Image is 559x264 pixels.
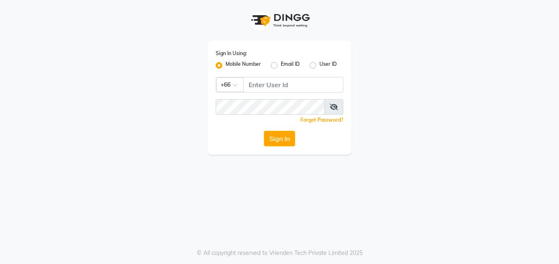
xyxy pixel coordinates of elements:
label: User ID [319,60,337,70]
input: Username [243,77,343,93]
label: Sign In Using: [216,50,247,57]
label: Mobile Number [226,60,261,70]
label: Email ID [281,60,300,70]
input: Username [216,99,325,115]
button: Sign In [264,131,295,146]
img: logo1.svg [247,8,312,32]
a: Forgot Password? [300,117,343,123]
